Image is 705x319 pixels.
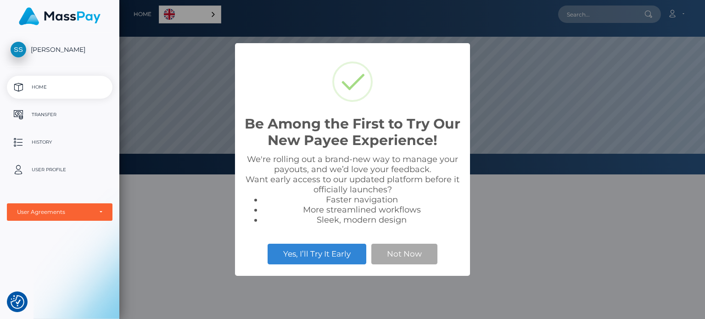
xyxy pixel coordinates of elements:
p: History [11,135,109,149]
h2: Be Among the First to Try Our New Payee Experience! [244,116,461,149]
li: Sleek, modern design [263,215,461,225]
div: User Agreements [17,208,92,216]
img: MassPay [19,7,101,25]
p: Home [11,80,109,94]
p: Transfer [11,108,109,122]
button: Consent Preferences [11,295,24,309]
button: User Agreements [7,203,112,221]
p: User Profile [11,163,109,177]
button: Yes, I’ll Try It Early [268,244,366,264]
button: Not Now [371,244,437,264]
div: We're rolling out a brand-new way to manage your payouts, and we’d love your feedback. Want early... [244,154,461,225]
img: Revisit consent button [11,295,24,309]
li: Faster navigation [263,195,461,205]
span: [PERSON_NAME] [7,45,112,54]
li: More streamlined workflows [263,205,461,215]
